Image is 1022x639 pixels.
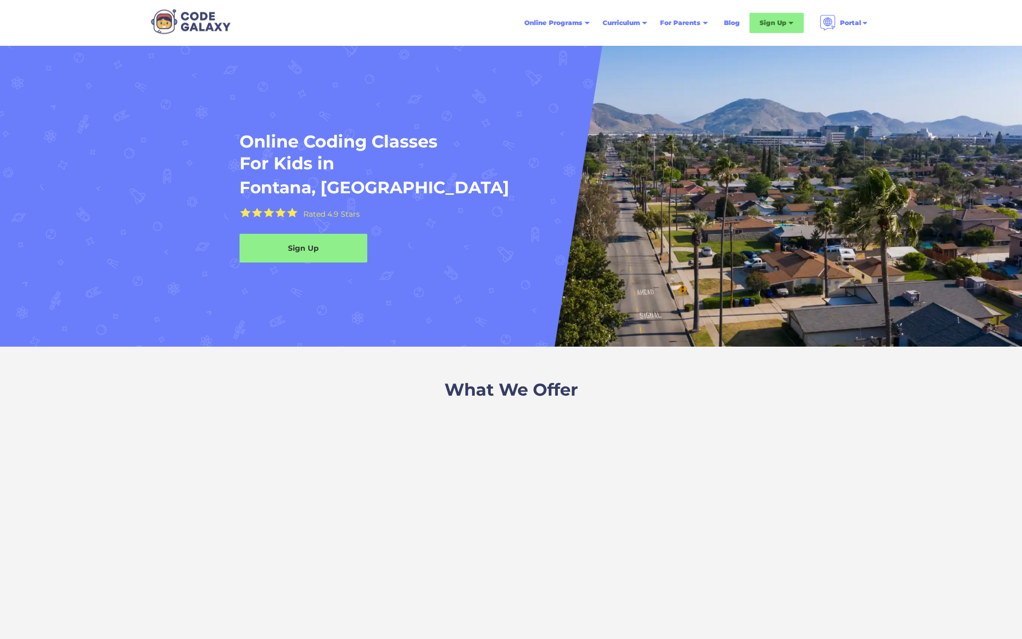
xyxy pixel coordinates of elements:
div: Portal [840,18,861,28]
h1: Fontana, [GEOGRAPHIC_DATA] [240,177,509,199]
a: Sign Up [240,234,367,263]
img: Yellow Star - the Code Galaxy [287,208,298,218]
div: Rated 4.9 Stars [303,210,360,218]
img: Yellow Star - the Code Galaxy [263,208,274,218]
img: Yellow Star - the Code Galaxy [252,208,262,218]
div: Online Programs [524,18,582,28]
div: For Parents [660,18,700,28]
a: Blog [718,13,746,32]
div: Sign Up [760,18,786,28]
h1: Online Coding Classes For Kids in [240,130,699,175]
img: Yellow Star - the Code Galaxy [240,208,251,218]
div: Sign Up [240,243,367,253]
img: Yellow Star - the Code Galaxy [275,208,286,218]
div: Curriculum [603,18,640,28]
